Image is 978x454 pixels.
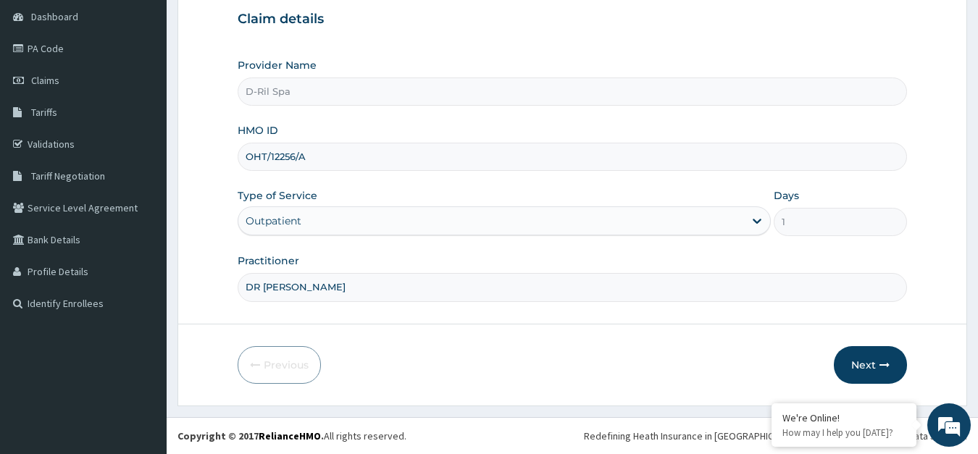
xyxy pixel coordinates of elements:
[167,417,978,454] footer: All rights reserved.
[782,411,906,424] div: We're Online!
[834,346,907,384] button: Next
[259,429,321,442] a: RelianceHMO
[238,253,299,268] label: Practitioner
[238,143,908,171] input: Enter HMO ID
[31,169,105,182] span: Tariff Negotiation
[238,346,321,384] button: Previous
[238,12,908,28] h3: Claim details
[584,429,967,443] div: Redefining Heath Insurance in [GEOGRAPHIC_DATA] using Telemedicine and Data Science!
[75,81,243,100] div: Chat with us now
[84,135,200,282] span: We're online!
[31,10,78,23] span: Dashboard
[7,301,276,352] textarea: Type your message and hit 'Enter'
[31,74,59,87] span: Claims
[238,123,278,138] label: HMO ID
[177,429,324,442] strong: Copyright © 2017 .
[774,188,799,203] label: Days
[238,58,317,72] label: Provider Name
[238,273,908,301] input: Enter Name
[238,188,317,203] label: Type of Service
[31,106,57,119] span: Tariffs
[238,7,272,42] div: Minimize live chat window
[27,72,59,109] img: d_794563401_company_1708531726252_794563401
[782,426,906,439] p: How may I help you today?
